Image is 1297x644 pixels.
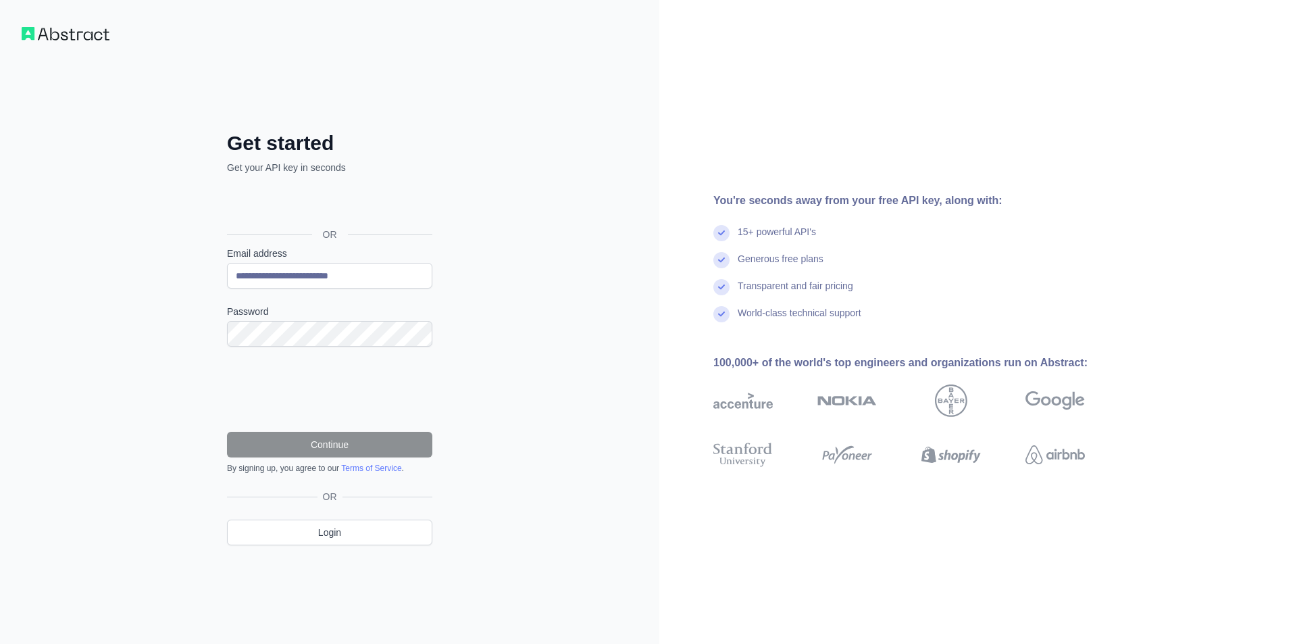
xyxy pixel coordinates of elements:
span: OR [317,490,342,503]
div: You're seconds away from your free API key, along with: [713,193,1128,209]
label: Password [227,305,432,318]
div: Generous free plans [738,252,823,279]
img: accenture [713,385,773,417]
span: OR [312,228,348,241]
div: 15+ powerful API's [738,225,816,252]
div: Transparent and fair pricing [738,279,853,306]
img: payoneer [817,440,877,470]
iframe: Sign in with Google Button [220,189,436,219]
button: Continue [227,432,432,457]
img: check mark [713,279,730,295]
div: World-class technical support [738,306,861,333]
p: Get your API key in seconds [227,161,432,174]
img: check mark [713,306,730,322]
img: shopify [921,440,981,470]
img: Workflow [22,27,109,41]
img: airbnb [1025,440,1085,470]
iframe: reCAPTCHA [227,363,432,416]
img: bayer [935,385,967,417]
a: Terms of Service [341,464,401,473]
a: Login [227,520,432,545]
img: stanford university [713,440,773,470]
label: Email address [227,247,432,260]
img: check mark [713,252,730,268]
div: By signing up, you agree to our . [227,463,432,474]
img: google [1025,385,1085,417]
h2: Get started [227,131,432,155]
div: 100,000+ of the world's top engineers and organizations run on Abstract: [713,355,1128,371]
img: nokia [817,385,877,417]
img: check mark [713,225,730,241]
